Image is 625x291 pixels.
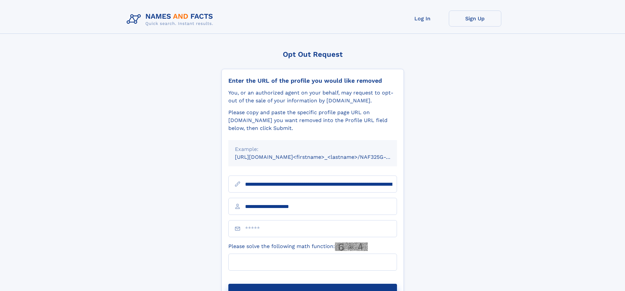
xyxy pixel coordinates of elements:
[228,77,397,84] div: Enter the URL of the profile you would like removed
[235,154,409,160] small: [URL][DOMAIN_NAME]<firstname>_<lastname>/NAF325G-xxxxxxxx
[228,242,368,251] label: Please solve the following math function:
[124,10,219,28] img: Logo Names and Facts
[235,145,390,153] div: Example:
[221,50,404,58] div: Opt Out Request
[449,10,501,27] a: Sign Up
[228,89,397,105] div: You, or an authorized agent on your behalf, may request to opt-out of the sale of your informatio...
[228,109,397,132] div: Please copy and paste the specific profile page URL on [DOMAIN_NAME] you want removed into the Pr...
[396,10,449,27] a: Log In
